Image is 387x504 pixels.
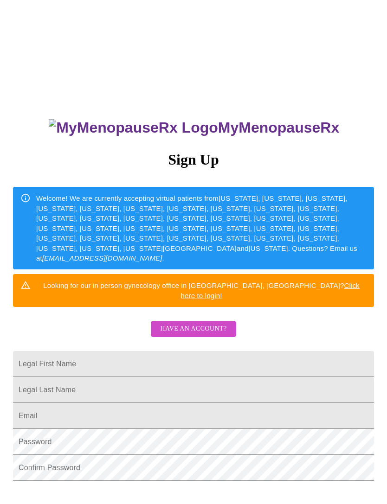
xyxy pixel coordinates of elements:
img: MyMenopauseRx Logo [49,119,218,136]
em: [EMAIL_ADDRESS][DOMAIN_NAME] [42,254,162,262]
h3: MyMenopauseRx [14,119,374,136]
a: Click here to login! [181,281,360,299]
button: Have an account? [151,321,236,337]
h3: Sign Up [13,151,374,168]
div: Welcome! We are currently accepting virtual patients from [US_STATE], [US_STATE], [US_STATE], [US... [36,190,367,267]
div: Looking for our in person gynecology office in [GEOGRAPHIC_DATA], [GEOGRAPHIC_DATA]? [36,277,367,304]
span: Have an account? [160,323,226,335]
a: Have an account? [148,331,238,339]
